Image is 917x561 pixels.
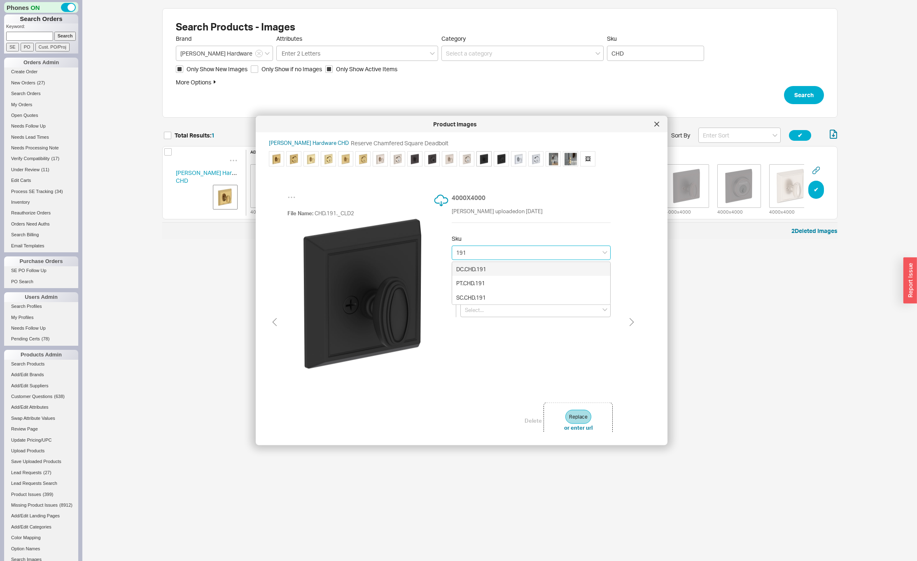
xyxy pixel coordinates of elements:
span: Process SE Tracking [11,189,53,194]
button: ✔︎ [789,130,811,141]
div: Orders Admin [4,58,78,68]
img: CHD.260.SC_CLD1a_gburpf [530,153,542,165]
div: Products Admin [4,350,78,360]
span: Needs Processing Note [11,145,59,150]
div: 4000 X 4000 [452,193,611,202]
div: Purchase Orders [4,256,78,266]
span: Needs Follow Up [11,123,46,128]
div: 4000 x 4000 [665,208,691,215]
span: New Orders [11,80,35,85]
img: CHD.031.SC_CLD1a_vy5mzk [322,153,335,165]
span: ( 17 ) [51,156,60,161]
a: Verify Compatibility(17) [4,154,78,163]
span: ( 27 ) [37,80,45,85]
a: Add/Edit Landing Pages [4,512,78,520]
div: DC.CHD.191 [452,262,610,276]
input: Only Show if no Images [251,65,258,73]
svg: open menu [602,308,607,312]
div: Users Admin [4,292,78,302]
img: EN.CHD_DUN.HFR.044._CLD1_SDOL_LZ_zrwjls [547,153,560,165]
span: ✔︎ [798,130,803,140]
a: My Profiles [4,313,78,322]
img: CHD.031._CLD2_y1tdwh [305,153,317,165]
span: ( 399 ) [43,492,54,497]
span: Customer Questions [11,394,52,399]
a: Missing Product Issues(8912) [4,501,78,510]
a: Inventory [4,198,78,207]
a: [PERSON_NAME] HardwareCHD [176,169,248,184]
div: 4000x4000 [246,156,298,216]
div: 4000 x 4000 [769,208,795,215]
a: Needs Follow Up [4,122,78,130]
svg: open menu [772,134,777,137]
button: Delete [525,417,542,424]
img: CHD.112.SC_CLD1a_azsvl7 [426,153,439,165]
img: CHD.191._CLD2_oeyykd [287,219,437,368]
a: Customer Questions(638) [4,392,78,401]
div: SC.CHD.191 [452,290,610,304]
input: Search [54,32,76,40]
button: Search [784,86,824,104]
a: Email Templates [4,242,78,250]
a: My Orders [4,100,78,109]
div: grid [162,146,838,222]
a: Upload Products [4,447,78,455]
span: Replace [569,412,588,421]
span: File Name: [287,210,313,216]
div: 4000x4000 [765,156,817,216]
div: Product Images [260,120,650,128]
a: Edit Carts [4,176,78,185]
span: 1 [211,132,215,139]
span: Category [441,35,466,42]
img: CHD.044._CLD2_n8tgb7 [340,153,352,165]
a: Orders Need Auths [4,220,78,228]
span: Only Show Active Items [336,65,397,73]
svg: close menu [602,251,607,254]
a: Swap Attribute Values [4,414,78,423]
img: CHD.150._CLD2_paajm0 [443,153,456,165]
span: Sku [607,35,704,42]
a: New Orders(27) [4,79,78,87]
span: Attributes [276,35,302,42]
a: Search Billing [4,230,78,239]
a: Under Review(11) [4,165,78,174]
a: Search Orders [4,89,78,98]
div: 4000x4000 [661,156,713,216]
span: ( 638 ) [54,394,65,399]
img: BW_RES_CHD.003._CLD2_yimqrr [271,153,283,165]
h1: Search Orders [4,14,78,23]
a: Search Products [4,360,78,368]
span: CHD.191._CLD2 [313,210,362,216]
span: ON [30,3,40,12]
div: More Options [176,78,824,86]
a: Open Quotes [4,111,78,120]
span: Under Review [11,167,40,172]
a: Product Issues(399) [4,490,78,499]
img: EN.CHD_DUN.HFR.044._CLD1_SDOL_LZ_copy_d83mvs [565,153,577,165]
div: 4000x4000 [713,156,765,216]
input: Select a category [441,46,604,61]
img: CHD.112.SC_CLD1a_azsvl7 [719,165,760,207]
span: Verify Compatibility [11,156,50,161]
a: Add/Edit Categories [4,523,78,531]
input: Sku [607,46,704,61]
div: 4000 x 4000 [717,208,743,215]
span: Search [794,90,814,100]
a: Needs Follow Up [4,324,78,333]
input: Attributes [281,49,322,58]
div: Phones [4,2,78,13]
img: CHD.112._CLD2_ye5inh [667,165,708,207]
input: Enter Sort [698,128,781,143]
a: Needs Processing Note [4,144,78,152]
span: Needs Follow Up [11,326,46,331]
span: ✔︎ [814,185,819,195]
span: Lead Requests [11,470,42,475]
a: Reauthorize Orders [4,209,78,217]
span: Sort By [671,131,690,140]
span: ( 34 ) [55,189,63,194]
a: PO Search [4,277,78,286]
a: Create Order [4,68,78,76]
span: Pending Certs [11,336,40,341]
a: Pending Certs(78) [4,335,78,343]
img: BW_RES_CHD.003._CLD2_yimqrr [215,187,236,207]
